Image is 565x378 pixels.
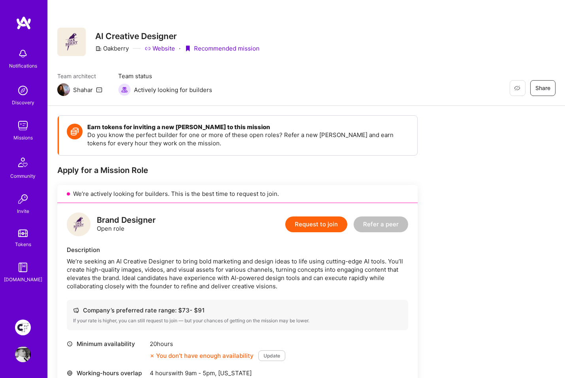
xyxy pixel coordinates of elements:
[67,246,408,254] div: Description
[150,352,254,360] div: You don’t have enough availability
[16,16,32,30] img: logo
[57,72,102,80] span: Team architect
[15,118,31,134] img: teamwork
[185,45,191,52] i: icon PurpleRibbon
[73,307,79,313] i: icon Cash
[150,340,285,348] div: 20 hours
[118,83,131,96] img: Actively looking for builders
[57,28,86,56] img: Company Logo
[13,320,33,335] a: Creative Fabrica Project Team
[15,346,31,362] img: User Avatar
[179,44,181,53] div: ·
[185,44,260,53] div: Recommended mission
[10,172,36,180] div: Community
[95,31,260,41] h3: AI Creative Designer
[134,86,212,94] span: Actively looking for builders
[95,45,102,52] i: icon CompanyGray
[13,153,32,172] img: Community
[67,213,90,236] img: logo
[258,350,285,361] button: Update
[150,369,275,377] div: 4 hours with [US_STATE]
[9,62,37,70] div: Notifications
[514,85,520,91] i: icon EyeClosed
[73,306,402,314] div: Company’s preferred rate range: $ 73 - $ 91
[67,257,408,290] div: We’re seeking an AI Creative Designer to bring bold marketing and design ideas to life using cutt...
[67,370,73,376] i: icon World
[67,124,83,139] img: Token icon
[145,44,175,53] a: Website
[183,369,218,377] span: 9am - 5pm ,
[57,83,70,96] img: Team Architect
[67,340,146,348] div: Minimum availability
[150,354,154,358] i: icon CloseOrange
[15,320,31,335] img: Creative Fabrica Project Team
[95,44,129,53] div: Oakberry
[4,275,42,284] div: [DOMAIN_NAME]
[87,131,409,147] p: Do you know the perfect builder for one or more of these open roles? Refer a new [PERSON_NAME] an...
[87,124,409,131] h4: Earn tokens for inviting a new [PERSON_NAME] to this mission
[12,98,34,107] div: Discovery
[67,341,73,347] i: icon Clock
[15,191,31,207] img: Invite
[97,216,156,224] div: Brand Designer
[354,216,408,232] button: Refer a peer
[15,240,31,248] div: Tokens
[13,346,33,362] a: User Avatar
[13,134,33,142] div: Missions
[15,46,31,62] img: bell
[57,165,418,175] div: Apply for a Mission Role
[18,229,28,237] img: tokens
[15,83,31,98] img: discovery
[530,80,556,96] button: Share
[73,318,402,324] div: If your rate is higher, you can still request to join — but your chances of getting on the missio...
[97,216,156,233] div: Open role
[285,216,347,232] button: Request to join
[118,72,212,80] span: Team status
[96,87,102,93] i: icon Mail
[73,86,93,94] div: Shahar
[17,207,29,215] div: Invite
[57,185,418,203] div: We’re actively looking for builders. This is the best time to request to join.
[15,260,31,275] img: guide book
[535,84,550,92] span: Share
[67,369,146,377] div: Working-hours overlap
